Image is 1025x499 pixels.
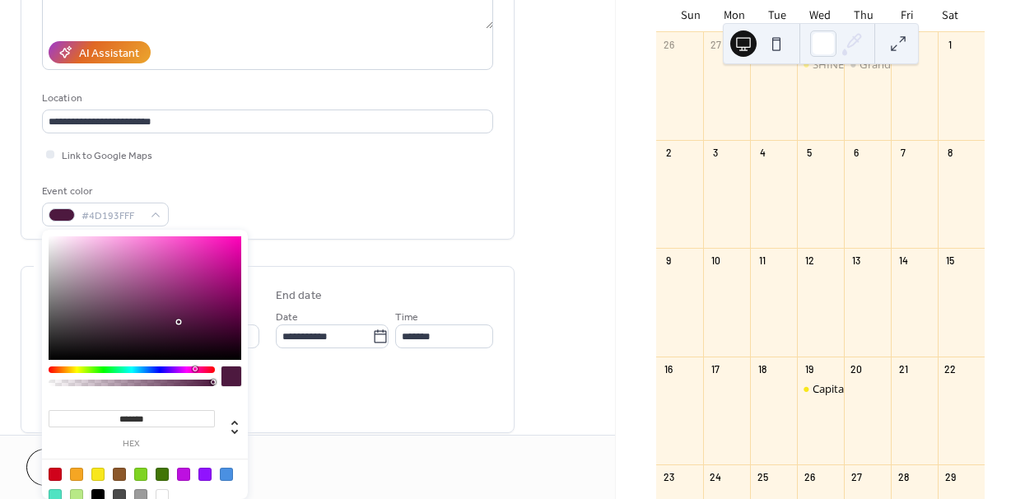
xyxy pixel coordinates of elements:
div: Capital Coalition on Aging Meeting [797,381,844,396]
div: 7 [897,146,911,160]
span: #4D193FFF [82,208,142,225]
div: #F5A623 [70,468,83,481]
div: 19 [803,361,817,375]
div: Event color [42,183,165,200]
div: 4 [756,146,770,160]
div: #417505 [156,468,169,481]
div: SHINE OUTREACH EVENT - [797,57,844,72]
div: 13 [850,254,864,268]
div: 29 [943,470,957,484]
div: 10 [709,254,723,268]
div: 18 [756,361,770,375]
div: 6 [850,146,864,160]
div: 11 [756,254,770,268]
div: #F8E71C [91,468,105,481]
div: 5 [803,146,817,160]
div: #8B572A [113,468,126,481]
div: 9 [662,254,676,268]
div: 2 [662,146,676,160]
div: End date [276,287,322,305]
div: 12 [803,254,817,268]
div: #4A90E2 [220,468,233,481]
div: 3 [709,146,723,160]
button: AI Assistant [49,41,151,63]
div: #D0021B [49,468,62,481]
div: 21 [897,361,911,375]
div: 24 [709,470,723,484]
button: Cancel [26,449,128,486]
div: AI Assistant [79,45,139,63]
div: 20 [850,361,864,375]
div: #7ED321 [134,468,147,481]
div: #BD10E0 [177,468,190,481]
div: Location [42,90,490,107]
div: 8 [943,146,957,160]
div: SHINE OUTREACH EVENT - [813,57,943,72]
div: Capital Coalition on Aging Meeting [813,381,981,396]
div: 28 [897,470,911,484]
span: Link to Google Maps [62,147,152,165]
div: 1 [943,37,957,51]
div: 23 [662,470,676,484]
div: 27 [850,470,864,484]
div: 27 [709,37,723,51]
label: hex [49,440,215,449]
span: Time [395,309,418,326]
div: 16 [662,361,676,375]
div: 22 [943,361,957,375]
div: 26 [662,37,676,51]
div: 15 [943,254,957,268]
div: #9013FE [198,468,212,481]
div: 25 [756,470,770,484]
span: Date [276,309,298,326]
div: Grandparents As Parents - Trunk or Treat [844,57,891,72]
div: 17 [709,361,723,375]
div: 26 [803,470,817,484]
div: 14 [897,254,911,268]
